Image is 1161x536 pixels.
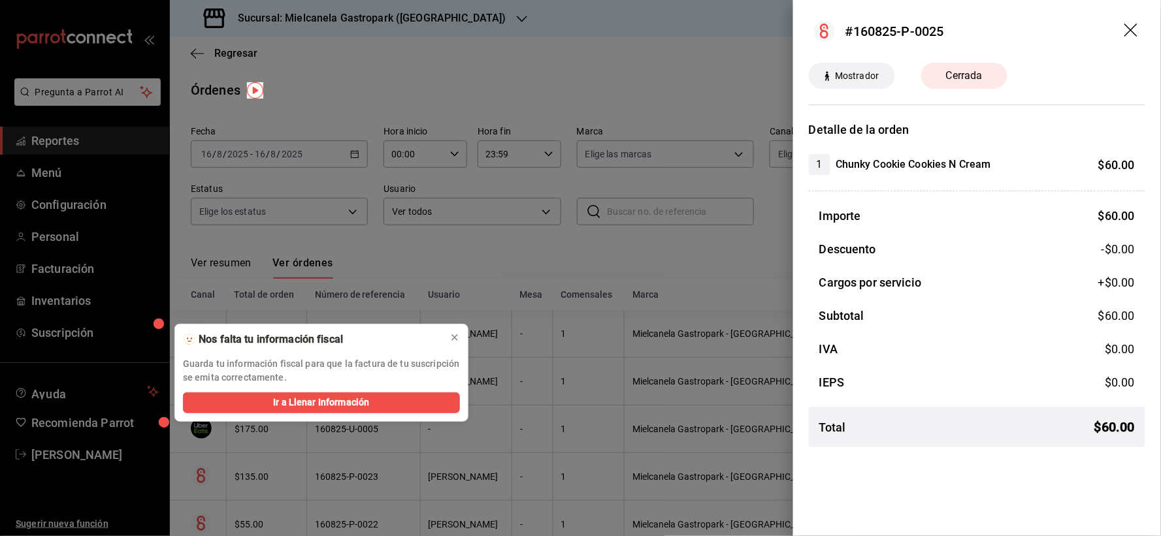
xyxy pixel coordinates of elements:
span: $ 0.00 [1105,342,1135,356]
button: drag [1124,24,1140,39]
span: -$0.00 [1102,240,1135,258]
span: Mostrador [830,69,884,83]
span: $ 60.00 [1098,209,1135,223]
span: +$ 0.00 [1098,274,1135,291]
h3: Subtotal [819,307,864,324]
span: Ir a Llenar Información [273,396,369,409]
h3: Cargos por servicio [819,274,922,291]
h3: Descuento [819,240,876,258]
span: $ 0.00 [1105,375,1135,389]
h3: Detalle de la orden [809,121,1145,138]
span: $ 60.00 [1098,309,1135,323]
h3: Total [819,418,846,436]
h4: Chunky Cookie Cookies N Cream [836,157,991,172]
img: Tooltip marker [247,82,263,99]
h3: IVA [819,340,838,358]
span: Cerrada [938,68,990,84]
div: 🫥 Nos falta tu información fiscal [183,332,439,347]
span: $ 60.00 [1098,158,1135,172]
p: Guarda tu información fiscal para que la factura de tu suscripción se emita correctamente. [183,357,460,385]
div: #160825-P-0025 [845,22,944,41]
h3: Importe [819,207,861,225]
h3: IEPS [819,373,845,391]
span: 1 [809,157,830,172]
span: $ 60.00 [1094,417,1135,437]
